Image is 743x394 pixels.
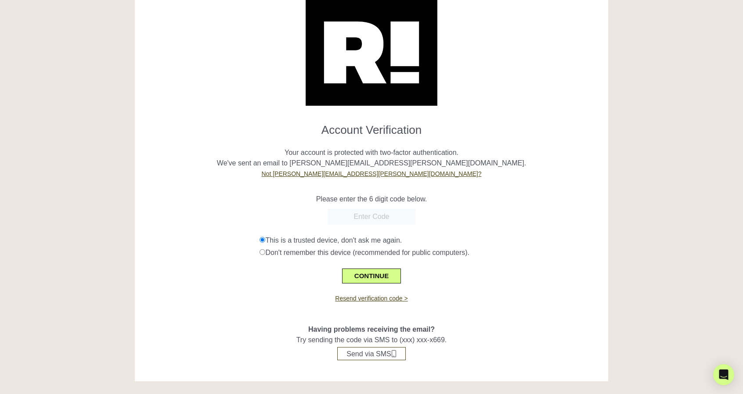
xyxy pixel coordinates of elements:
div: Try sending the code via SMS to (xxx) xxx-x669. [141,303,602,360]
span: Having problems receiving the email? [308,326,435,333]
input: Enter Code [328,209,415,225]
button: CONTINUE [342,269,401,283]
p: Please enter the 6 digit code below. [141,194,602,204]
a: Not [PERSON_NAME][EMAIL_ADDRESS][PERSON_NAME][DOMAIN_NAME]? [261,170,481,177]
div: Open Intercom Messenger [713,364,734,385]
div: This is a trusted device, don't ask me again. [260,235,601,246]
a: Resend verification code > [335,295,408,302]
h1: Account Verification [141,116,602,137]
p: Your account is protected with two-factor authentication. We've sent an email to [PERSON_NAME][EM... [141,137,602,179]
button: Send via SMS [337,347,405,360]
div: Don't remember this device (recommended for public computers). [260,247,601,258]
